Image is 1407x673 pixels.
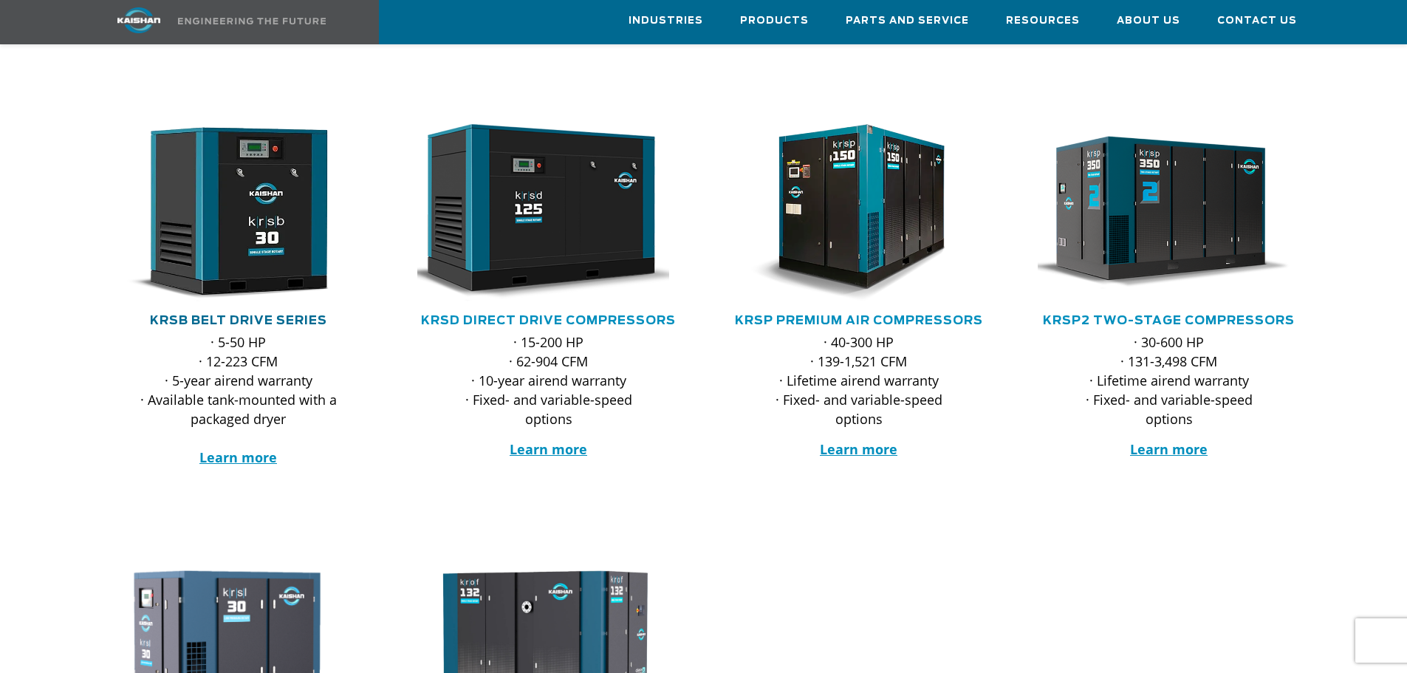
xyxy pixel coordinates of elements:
span: About Us [1117,13,1180,30]
a: Resources [1006,1,1080,41]
span: Industries [629,13,703,30]
span: Resources [1006,13,1080,30]
img: kaishan logo [83,7,194,33]
a: KRSD Direct Drive Compressors [421,315,676,327]
img: krsd125 [406,124,669,301]
a: KRSP Premium Air Compressors [735,315,983,327]
a: Learn more [199,448,277,466]
span: Products [740,13,809,30]
div: krsd125 [417,124,680,301]
div: krsb30 [107,124,370,301]
p: · 30-600 HP · 131-3,498 CFM · Lifetime airend warranty · Fixed- and variable-speed options [1067,332,1271,428]
span: Contact Us [1217,13,1297,30]
img: krsb30 [96,124,359,301]
img: krsp150 [716,124,979,301]
p: · 15-200 HP · 62-904 CFM · 10-year airend warranty · Fixed- and variable-speed options [447,332,651,428]
span: Parts and Service [846,13,969,30]
div: krsp350 [1038,124,1301,301]
div: krsp150 [728,124,990,301]
a: Products [740,1,809,41]
p: · 40-300 HP · 139-1,521 CFM · Lifetime airend warranty · Fixed- and variable-speed options [757,332,961,428]
a: Learn more [1130,440,1208,458]
a: KRSB Belt Drive Series [150,315,327,327]
a: Parts and Service [846,1,969,41]
a: Contact Us [1217,1,1297,41]
a: KRSP2 Two-Stage Compressors [1043,315,1295,327]
img: krsp350 [1027,124,1290,301]
a: About Us [1117,1,1180,41]
a: Learn more [510,440,587,458]
p: · 5-50 HP · 12-223 CFM · 5-year airend warranty · Available tank-mounted with a packaged dryer [137,332,340,467]
a: Industries [629,1,703,41]
a: Learn more [820,440,897,458]
img: Engineering the future [178,18,326,24]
